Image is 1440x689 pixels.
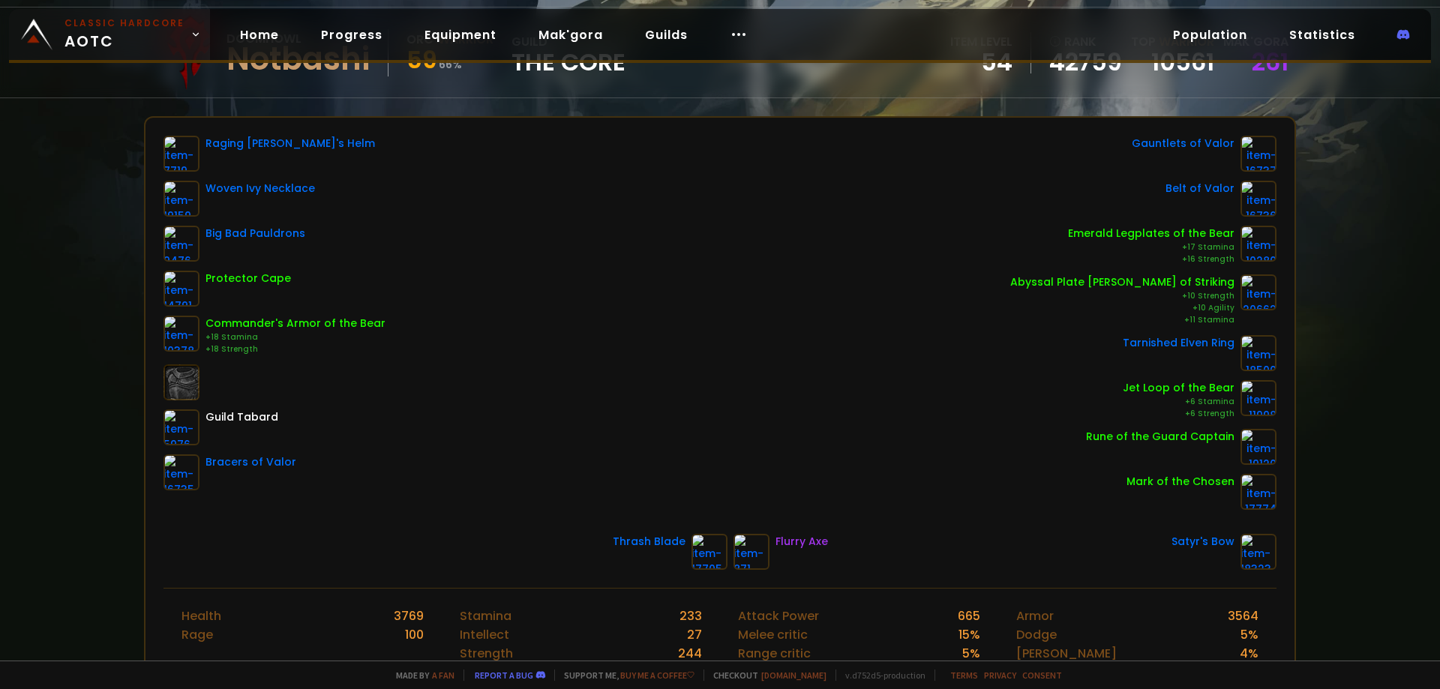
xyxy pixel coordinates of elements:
[205,343,385,355] div: +18 Strength
[1123,380,1234,396] div: Jet Loop of the Bear
[761,670,826,681] a: [DOMAIN_NAME]
[1016,607,1054,625] div: Armor
[405,625,424,644] div: 100
[181,607,221,625] div: Health
[687,625,702,644] div: 27
[1123,396,1234,408] div: +6 Stamina
[1068,253,1234,265] div: +16 Strength
[432,670,454,681] a: a fan
[394,607,424,625] div: 3769
[1240,226,1276,262] img: item-10280
[1123,408,1234,420] div: +6 Strength
[835,670,925,681] span: v. d752d5 - production
[775,534,828,550] div: Flurry Axe
[613,534,685,550] div: Thrash Blade
[1049,51,1122,73] a: 42759
[1016,644,1117,663] div: [PERSON_NAME]
[475,670,533,681] a: Report a bug
[181,625,213,644] div: Rage
[950,51,1012,73] div: 54
[1240,274,1276,310] img: item-20662
[1240,181,1276,217] img: item-16736
[1277,19,1367,50] a: Statistics
[738,644,811,663] div: Range critic
[163,409,199,445] img: item-5976
[1010,302,1234,314] div: +10 Agility
[163,271,199,307] img: item-14791
[1240,644,1258,663] div: 4 %
[1126,474,1234,490] div: Mark of the Chosen
[460,625,509,644] div: Intellect
[1123,335,1234,351] div: Tarnished Elven Ring
[1240,474,1276,510] img: item-17774
[1240,136,1276,172] img: item-16737
[738,607,819,625] div: Attack Power
[387,670,454,681] span: Made by
[228,19,291,50] a: Home
[962,644,980,663] div: 5 %
[738,625,808,644] div: Melee critic
[1228,607,1258,625] div: 3564
[526,19,615,50] a: Mak'gora
[412,19,508,50] a: Equipment
[439,57,462,72] small: 66 %
[163,454,199,490] img: item-16735
[205,136,375,151] div: Raging [PERSON_NAME]'s Helm
[1086,429,1234,445] div: Rune of the Guard Captain
[163,136,199,172] img: item-7719
[1016,625,1057,644] div: Dodge
[620,670,694,681] a: Buy me a coffee
[679,607,702,625] div: 233
[1240,429,1276,465] img: item-19120
[1171,534,1234,550] div: Satyr's Bow
[1132,136,1234,151] div: Gauntlets of Valor
[1010,274,1234,290] div: Abyssal Plate [PERSON_NAME] of Striking
[163,181,199,217] img: item-19159
[950,670,978,681] a: Terms
[733,534,769,570] img: item-871
[309,19,394,50] a: Progress
[64,16,184,30] small: Classic Hardcore
[163,226,199,262] img: item-9476
[633,19,700,50] a: Guilds
[460,607,511,625] div: Stamina
[511,51,625,73] span: The Core
[64,16,184,52] span: AOTC
[205,181,315,196] div: Woven Ivy Necklace
[460,644,513,663] div: Strength
[1010,314,1234,326] div: +11 Stamina
[163,316,199,352] img: item-10378
[984,670,1016,681] a: Privacy
[511,32,625,73] div: guild
[205,226,305,241] div: Big Bad Pauldrons
[1240,625,1258,644] div: 5 %
[1068,226,1234,241] div: Emerald Legplates of the Bear
[205,316,385,331] div: Commander's Armor of the Bear
[1022,670,1062,681] a: Consent
[1240,534,1276,570] img: item-18323
[205,454,296,470] div: Bracers of Valor
[958,607,980,625] div: 665
[703,670,826,681] span: Checkout
[1165,181,1234,196] div: Belt of Valor
[1010,290,1234,302] div: +10 Strength
[205,271,291,286] div: Protector Cape
[226,48,370,70] div: Notbashi
[678,644,702,663] div: 244
[9,9,210,60] a: Classic HardcoreAOTC
[205,331,385,343] div: +18 Stamina
[205,409,278,425] div: Guild Tabard
[1161,19,1259,50] a: Population
[554,670,694,681] span: Support me,
[958,625,980,644] div: 15 %
[1223,51,1288,73] div: 261
[691,534,727,570] img: item-17705
[1240,335,1276,371] img: item-18500
[1240,380,1276,416] img: item-11998
[1068,241,1234,253] div: +17 Stamina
